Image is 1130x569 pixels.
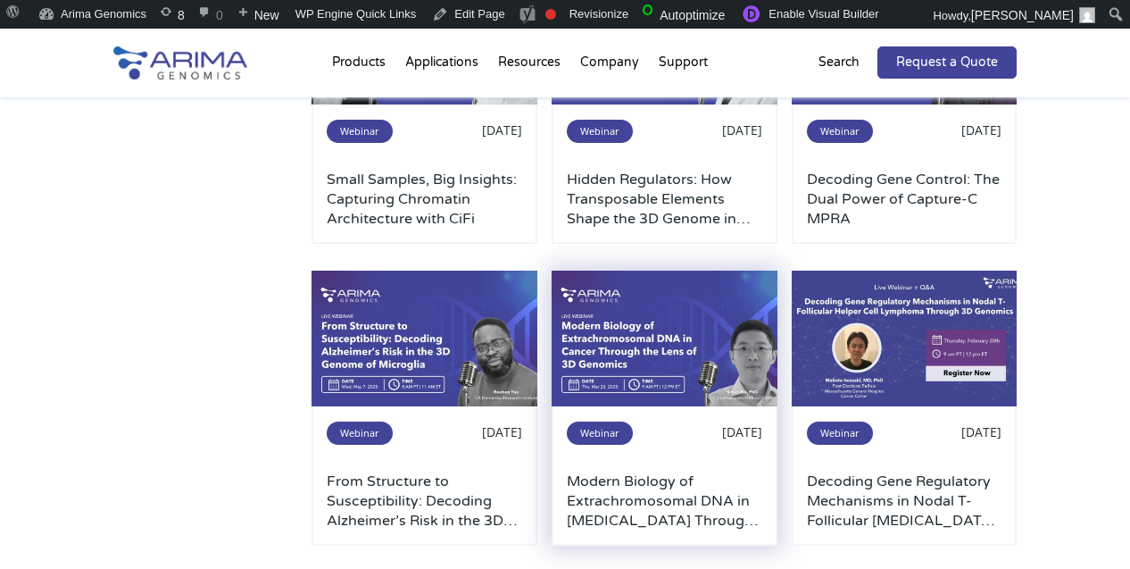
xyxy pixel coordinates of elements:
[312,271,537,406] img: May-9-2025-Webinar-2-500x300.jpg
[113,46,247,79] img: Arima-Genomics-logo
[327,120,393,143] span: Webinar
[818,51,860,74] p: Search
[971,8,1074,22] span: [PERSON_NAME]
[567,170,762,229] a: Hidden Regulators: How Transposable Elements Shape the 3D Genome in [GEOGRAPHIC_DATA] [MEDICAL_DATA]
[877,46,1017,79] a: Request a Quote
[961,121,1001,138] span: [DATE]
[807,170,1002,229] a: Decoding Gene Control: The Dual Power of Capture-C MPRA
[552,271,777,406] img: March-2025-Webinar-1-500x300.jpg
[327,170,522,229] a: Small Samples, Big Insights: Capturing Chromatin Architecture with CiFi
[567,422,633,445] span: Webinar
[807,472,1002,531] a: Decoding Gene Regulatory Mechanisms in Nodal T-Follicular [MEDICAL_DATA] [MEDICAL_DATA] Through 3...
[327,422,393,445] span: Webinar
[807,422,873,445] span: Webinar
[482,121,522,138] span: [DATE]
[327,472,522,531] a: From Structure to Susceptibility: Decoding Alzheimer’s Risk in the 3D Genome of [MEDICAL_DATA]
[792,271,1018,406] img: February-2025-Webinar-Cover-1-500x300.jpg
[722,423,762,440] span: [DATE]
[567,120,633,143] span: Webinar
[567,472,762,531] a: Modern Biology of Extrachromosomal DNA in [MEDICAL_DATA] Through the Lens of 3D Genomics
[722,121,762,138] span: [DATE]
[807,120,873,143] span: Webinar
[482,423,522,440] span: [DATE]
[545,9,556,20] div: Focus keyphrase not set
[961,423,1001,440] span: [DATE]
